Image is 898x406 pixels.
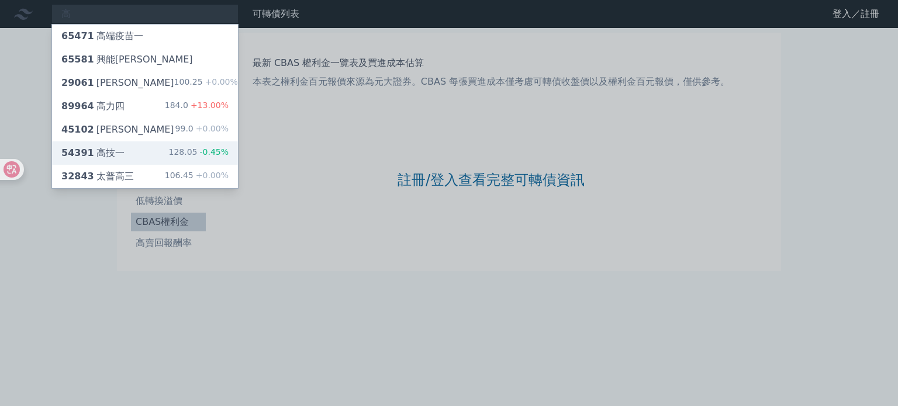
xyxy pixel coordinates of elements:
div: 高技一 [61,146,125,160]
div: 106.45 [165,169,229,183]
div: [PERSON_NAME] [61,76,174,90]
span: 32843 [61,171,94,182]
div: 聊天小工具 [840,350,898,406]
div: 高力四 [61,99,125,113]
a: 65471高端疫苗一 [52,25,238,48]
div: 太普高三 [61,169,134,183]
span: 54391 [61,147,94,158]
div: 128.05 [168,146,229,160]
a: 32843太普高三 106.45+0.00% [52,165,238,188]
div: [PERSON_NAME] [61,123,174,137]
span: 65581 [61,54,94,65]
span: +0.00% [194,124,229,133]
span: 65471 [61,30,94,41]
a: 45102[PERSON_NAME] 99.0+0.00% [52,118,238,141]
span: 45102 [61,124,94,135]
span: +13.00% [188,100,229,110]
span: +0.00% [194,171,229,180]
a: 65581興能[PERSON_NAME] [52,48,238,71]
a: 29061[PERSON_NAME] 100.25+0.00% [52,71,238,95]
div: 高端疫苗一 [61,29,143,43]
span: +0.00% [203,77,238,86]
div: 99.0 [175,123,229,137]
iframe: Chat Widget [840,350,898,406]
a: 89964高力四 184.0+13.00% [52,95,238,118]
span: -0.45% [197,147,229,157]
a: 54391高技一 128.05-0.45% [52,141,238,165]
span: 89964 [61,100,94,112]
div: 興能[PERSON_NAME] [61,53,193,67]
div: 100.25 [174,76,238,90]
div: 184.0 [165,99,229,113]
span: 29061 [61,77,94,88]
